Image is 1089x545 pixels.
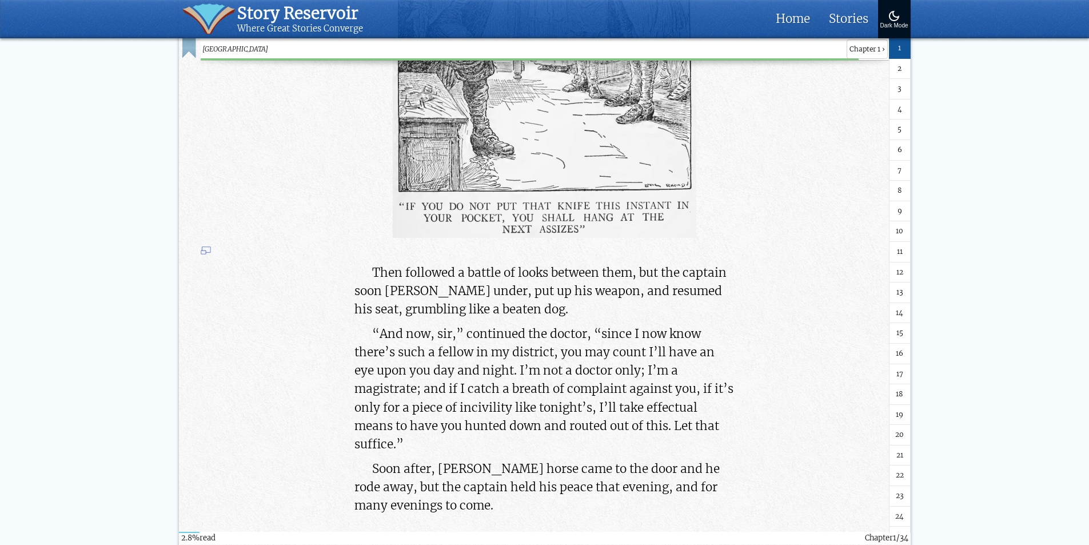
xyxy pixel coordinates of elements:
span: 24 [895,511,904,522]
a: 19 [889,405,911,425]
a: 22 [889,466,911,486]
span: 16 [896,348,903,359]
div: Where Great Stories Converge [237,23,363,34]
a: 12 [889,262,911,283]
span: 7 [897,165,901,176]
p: Soon after, [PERSON_NAME] horse came to the door and he rode away, but the captain held his peace... [354,460,735,515]
a: 21 [889,445,911,466]
span: 1 [893,534,896,543]
a: 2 [889,59,911,79]
a: 8 [889,181,911,201]
span: 20 [895,429,904,440]
a: 7 [889,161,911,181]
img: Turn On Dark Mode [887,9,901,23]
span: 25 [896,531,904,542]
span: 23 [896,491,904,502]
span: 9 [897,206,902,217]
span: 6 [897,145,902,156]
span: [GEOGRAPHIC_DATA] [202,44,842,55]
a: 18 [889,384,911,405]
span: 17 [896,369,903,380]
a: 6 [889,140,911,161]
span: 2 [897,63,901,74]
span: 14 [896,308,903,319]
span: 22 [896,470,904,481]
span: 21 [896,450,903,461]
span: 18 [896,389,903,400]
p: Then followed a battle of looks between them, but the captain soon [PERSON_NAME] under, put up hi... [354,264,735,319]
span: 10 [896,226,903,237]
span: 2.8% [181,534,200,543]
a: 24 [889,507,911,527]
span: 19 [896,409,903,420]
span: 1 [898,43,901,54]
a: 11 [889,242,911,262]
span: 15 [896,328,903,339]
span: 12 [896,267,903,278]
a: 3 [889,79,911,100]
span: 8 [897,185,902,196]
span: 13 [896,287,903,298]
a: 20 [889,425,911,445]
div: Chapter /34 [865,533,908,544]
a: 13 [889,283,911,303]
span: 4 [897,104,902,115]
a: 23 [889,486,911,507]
a: 15 [889,323,911,344]
span: 11 [897,246,903,257]
a: 1 [889,38,911,59]
a: 5 [889,120,911,140]
a: 9 [889,201,911,222]
p: “And now, sir,” continued the doctor, “since I now know there’s such a fellow in my district, you... [354,325,735,454]
div: Story Reservoir [237,3,363,23]
a: 16 [889,344,911,364]
div: Dark Mode [880,23,908,29]
a: 10 [889,221,911,242]
div: read [181,533,216,544]
a: 14 [889,303,911,324]
span: 5 [897,124,901,135]
img: icon of book with waver spilling out. [182,3,236,34]
a: 17 [889,364,911,385]
a: 4 [889,100,911,120]
span: 3 [897,83,901,94]
span: Chapter 1 › [847,39,888,59]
